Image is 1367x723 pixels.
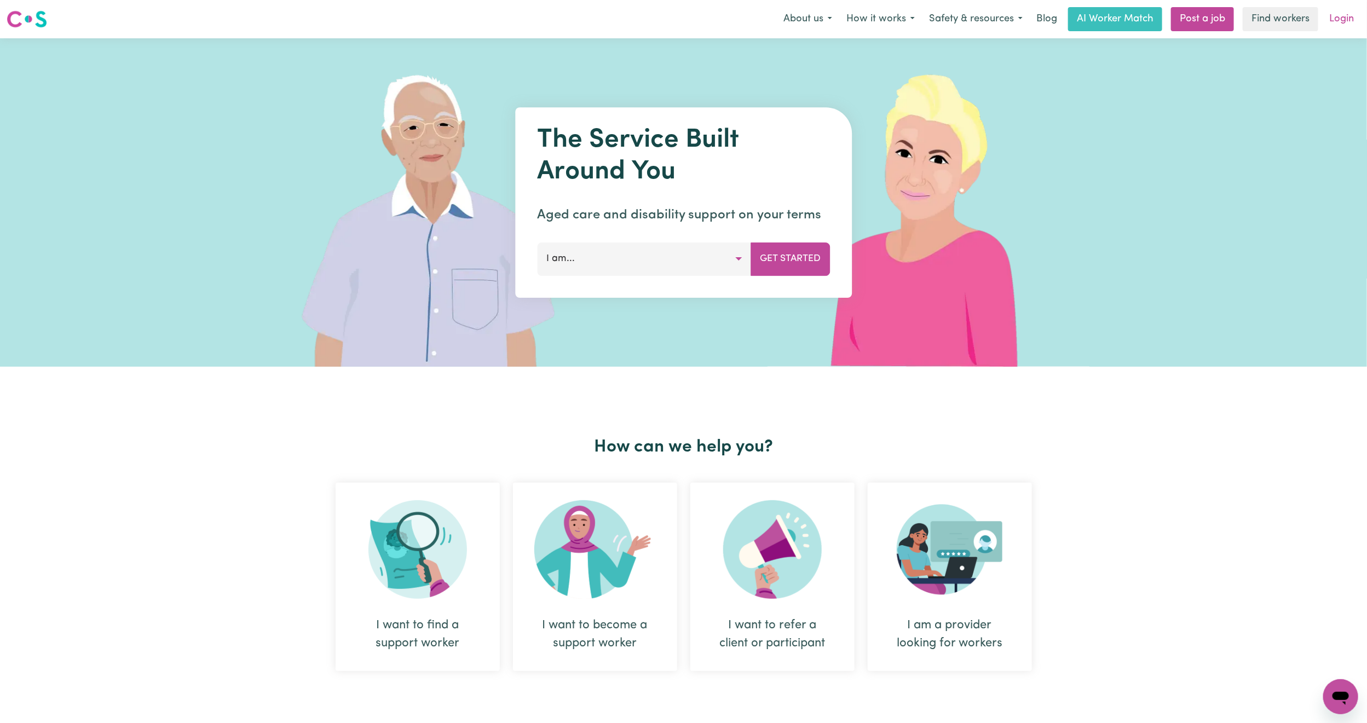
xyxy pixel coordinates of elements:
[368,500,467,599] img: Search
[336,483,500,671] div: I want to find a support worker
[868,483,1032,671] div: I am a provider looking for workers
[534,500,656,599] img: Become Worker
[751,242,830,275] button: Get Started
[776,8,839,31] button: About us
[537,205,830,225] p: Aged care and disability support on your terms
[922,8,1030,31] button: Safety & resources
[329,437,1039,458] h2: How can we help you?
[1030,7,1064,31] a: Blog
[537,242,751,275] button: I am...
[1171,7,1234,31] a: Post a job
[513,483,677,671] div: I want to become a support worker
[897,500,1003,599] img: Provider
[539,616,651,652] div: I want to become a support worker
[894,616,1006,652] div: I am a provider looking for workers
[362,616,474,652] div: I want to find a support worker
[537,125,830,188] h1: The Service Built Around You
[717,616,828,652] div: I want to refer a client or participant
[1323,7,1360,31] a: Login
[1068,7,1162,31] a: AI Worker Match
[7,9,47,29] img: Careseekers logo
[690,483,855,671] div: I want to refer a client or participant
[1243,7,1318,31] a: Find workers
[1323,679,1358,714] iframe: Button to launch messaging window, conversation in progress
[723,500,822,599] img: Refer
[839,8,922,31] button: How it works
[7,7,47,32] a: Careseekers logo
